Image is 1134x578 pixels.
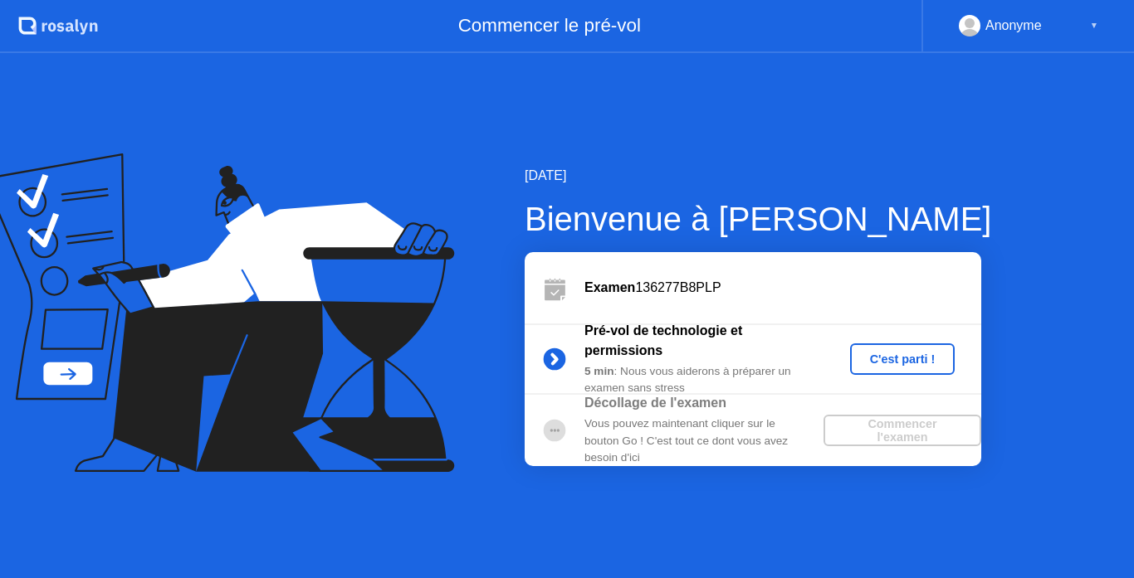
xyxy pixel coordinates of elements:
[584,278,981,298] div: 136277B8PLP
[850,343,956,375] button: C'est parti !
[584,415,824,466] div: Vous pouvez maintenant cliquer sur le bouton Go ! C'est tout ce dont vous avez besoin d'ici
[525,166,991,186] div: [DATE]
[830,417,975,444] div: Commencer l'examen
[1090,15,1098,36] div: ▼
[584,323,742,357] b: Pré-vol de technologie et permissions
[985,15,1042,36] div: Anonyme
[584,365,614,377] b: 5 min
[525,194,991,244] div: Bienvenue à [PERSON_NAME]
[584,280,635,294] b: Examen
[584,363,824,397] div: : Nous vous aiderons à préparer un examen sans stress
[584,396,726,410] b: Décollage de l'examen
[824,415,981,446] button: Commencer l'examen
[857,352,949,366] div: C'est parti !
